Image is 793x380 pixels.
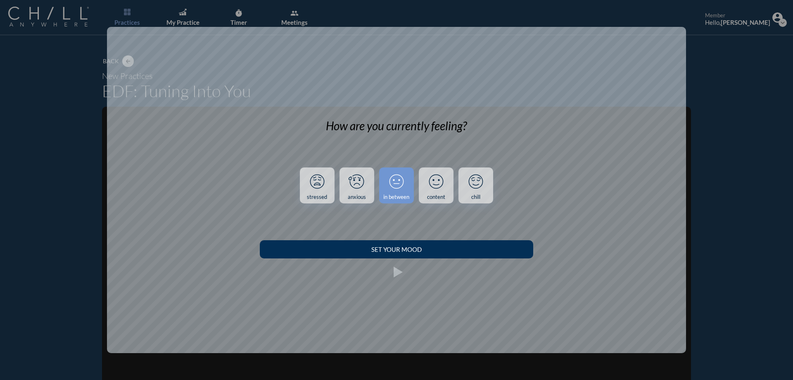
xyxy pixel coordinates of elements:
div: chill [471,194,480,201]
a: chill [458,167,493,204]
div: anxious [348,194,366,201]
div: How are you currently feeling? [326,119,467,133]
div: stressed [307,194,327,201]
div: content [427,194,445,201]
div: Set your Mood [274,246,518,253]
button: Set your Mood [260,240,533,258]
a: anxious [340,167,374,204]
a: stressed [300,167,335,204]
div: in between [383,194,409,201]
a: in between [379,167,414,204]
a: content [419,167,453,204]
